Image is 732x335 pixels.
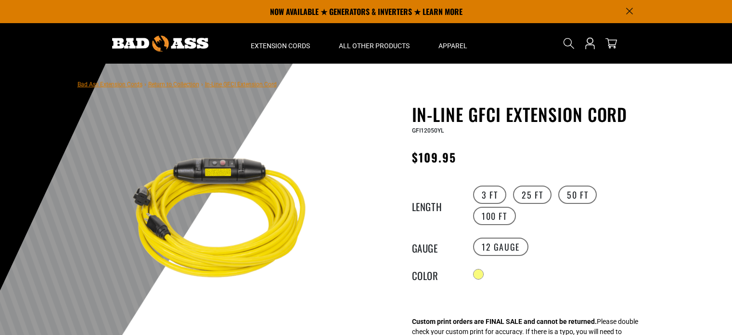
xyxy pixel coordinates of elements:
span: GFI12050YL [412,127,444,134]
label: 12 Gauge [473,238,528,256]
label: 3 FT [473,186,506,204]
a: Return to Collection [148,81,199,88]
summary: Extension Cords [236,23,324,64]
label: 25 FT [513,186,552,204]
legend: Gauge [412,241,460,253]
span: Extension Cords [251,41,310,50]
span: All Other Products [339,41,410,50]
nav: breadcrumbs [77,78,277,90]
legend: Color [412,268,460,281]
label: 50 FT [558,186,597,204]
legend: Length [412,199,460,212]
a: Bad Ass Extension Cords [77,81,142,88]
span: In-Line GFCI Extension Cord [205,81,277,88]
summary: Apparel [424,23,482,64]
label: 100 FT [473,207,516,225]
h1: In-Line GFCI Extension Cord [412,104,648,124]
strong: Custom print orders are FINAL SALE and cannot be returned. [412,318,597,325]
summary: All Other Products [324,23,424,64]
span: Apparel [438,41,467,50]
span: › [201,81,203,88]
img: Bad Ass Extension Cords [112,36,208,52]
span: $109.95 [412,148,457,166]
summary: Search [561,36,577,51]
span: › [144,81,146,88]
